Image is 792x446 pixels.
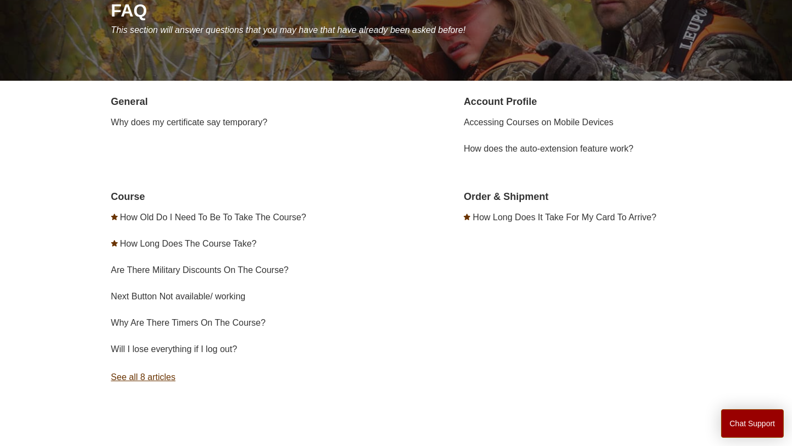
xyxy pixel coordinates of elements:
a: How Long Does It Take For My Card To Arrive? [473,213,657,222]
a: How Long Does The Course Take? [120,239,256,248]
svg: Promoted article [111,240,118,247]
a: Why Are There Timers On The Course? [111,318,266,327]
a: Account Profile [464,96,537,107]
a: General [111,96,148,107]
a: Course [111,191,145,202]
p: This section will answer questions that you may have that have already been asked before! [111,24,752,37]
svg: Promoted article [464,214,470,220]
a: Next Button Not available/ working [111,292,246,301]
a: Order & Shipment [464,191,548,202]
a: Why does my certificate say temporary? [111,118,268,127]
a: Will I lose everything if I log out? [111,344,237,354]
a: Accessing Courses on Mobile Devices [464,118,613,127]
a: How does the auto-extension feature work? [464,144,634,153]
a: Are There Military Discounts On The Course? [111,265,289,275]
a: How Old Do I Need To Be To Take The Course? [120,213,306,222]
a: See all 8 articles [111,363,400,392]
svg: Promoted article [111,214,118,220]
button: Chat Support [721,409,784,438]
